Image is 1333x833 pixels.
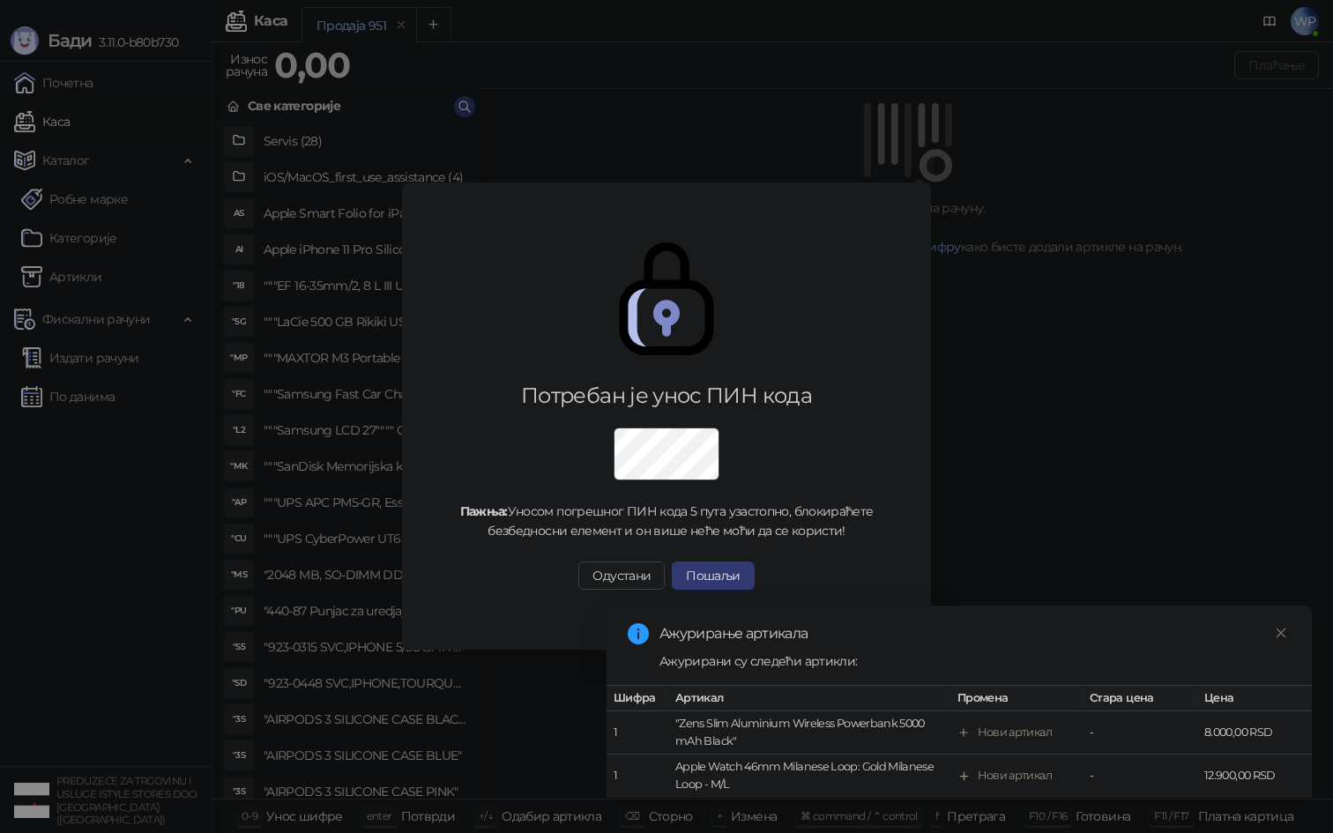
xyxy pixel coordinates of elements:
th: Цена [1197,686,1312,711]
button: Пошаљи [672,562,754,591]
img: secure.svg [610,242,723,355]
th: Артикал [668,686,950,711]
div: Потребан је унос ПИН кода [451,382,882,410]
div: Ажурирање артикала [659,623,1291,644]
th: Стара цена [1083,686,1197,711]
a: Close [1271,623,1291,643]
td: 1 [607,712,668,755]
td: - [1083,712,1197,755]
div: Уносом погрешног ПИН кода 5 пута узастопно, блокираћете безбедносни елемент и он више неће моћи д... [451,502,882,541]
td: 8.000,00 RSD [1197,712,1312,755]
td: 12.900,00 RSD [1197,755,1312,799]
span: close [1275,627,1287,639]
th: Промена [950,686,1083,711]
td: 1 [607,755,668,799]
span: info-circle [628,623,649,644]
div: Нови артикал [978,725,1052,742]
th: Шифра [607,686,668,711]
button: Одустани [578,562,665,591]
td: "Zens Slim Aluminium Wireless Powerbank 5000 mAh Black" [668,712,950,755]
td: - [1083,755,1197,799]
div: Нови артикал [978,768,1052,785]
td: Apple Watch 46mm Milanese Loop: Gold Milanese Loop - M/L [668,755,950,799]
strong: Пажња: [460,504,508,520]
div: Ажурирани су следећи артикли: [659,651,1291,671]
